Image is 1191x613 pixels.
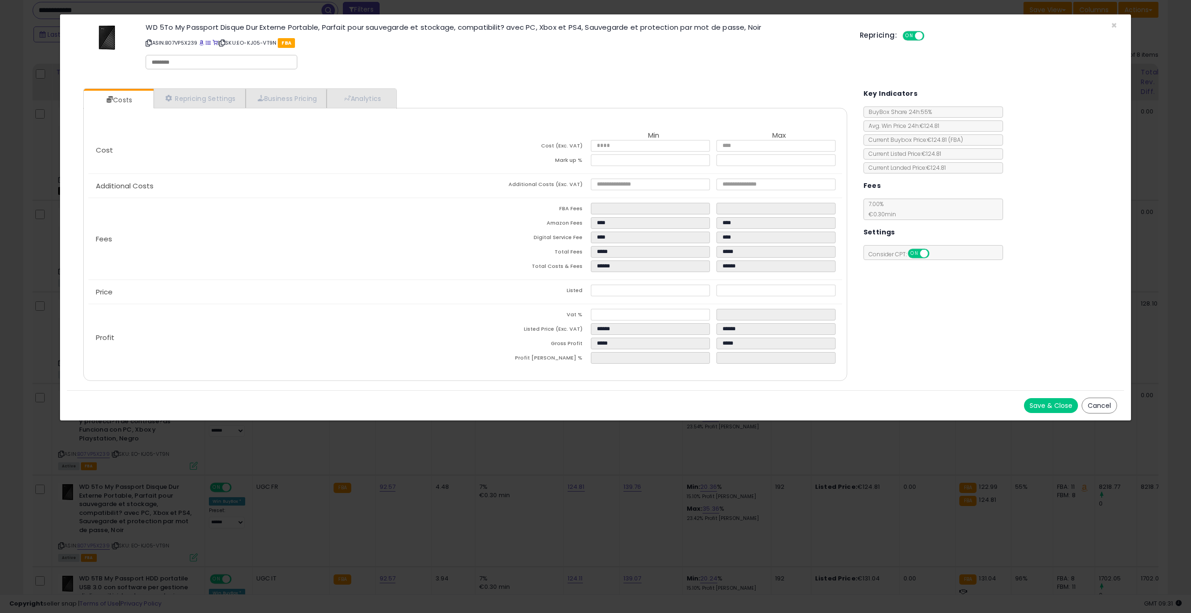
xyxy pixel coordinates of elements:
[465,217,591,232] td: Amazon Fees
[863,227,895,238] h5: Settings
[948,136,963,144] span: ( FBA )
[863,180,881,192] h5: Fees
[88,334,465,341] p: Profit
[716,132,842,140] th: Max
[88,182,465,190] p: Additional Costs
[1024,398,1078,413] button: Save & Close
[1082,398,1117,413] button: Cancel
[864,164,946,172] span: Current Landed Price: €124.81
[465,285,591,299] td: Listed
[864,136,963,144] span: Current Buybox Price:
[146,24,846,31] h3: WD 5To My Passport Disque Dur Externe Portable, Parfait pour sauvegarde et stockage, compatibilit...
[864,108,932,116] span: BuyBox Share 24h: 55%
[927,136,963,144] span: €124.81
[465,352,591,366] td: Profit [PERSON_NAME] %
[1111,19,1117,32] span: ×
[465,323,591,338] td: Listed Price (Exc. VAT)
[591,132,716,140] th: Min
[465,260,591,275] td: Total Costs & Fees
[88,147,465,154] p: Cost
[93,24,120,52] img: 31ikJH1ETgL._SL60_.jpg
[146,35,846,50] p: ASIN: B07VP5X239 | SKU: EO-KJ05-VT9N
[465,309,591,323] td: Vat %
[84,91,153,109] a: Costs
[465,140,591,154] td: Cost (Exc. VAT)
[864,122,939,130] span: Avg. Win Price 24h: €124.81
[213,39,218,47] a: Your listing only
[465,203,591,217] td: FBA Fees
[864,210,896,218] span: €0.30 min
[246,89,327,108] a: Business Pricing
[465,179,591,193] td: Additional Costs (Exc. VAT)
[327,89,395,108] a: Analytics
[278,38,295,48] span: FBA
[206,39,211,47] a: All offer listings
[863,88,918,100] h5: Key Indicators
[465,246,591,260] td: Total Fees
[928,250,943,258] span: OFF
[909,250,920,258] span: ON
[88,288,465,296] p: Price
[465,338,591,352] td: Gross Profit
[864,250,942,258] span: Consider CPT:
[154,89,246,108] a: Repricing Settings
[465,154,591,169] td: Mark up %
[860,32,897,39] h5: Repricing:
[903,32,915,40] span: ON
[88,235,465,243] p: Fees
[923,32,938,40] span: OFF
[864,200,896,218] span: 7.00 %
[465,232,591,246] td: Digital Service Fee
[199,39,204,47] a: BuyBox page
[864,150,941,158] span: Current Listed Price: €124.81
